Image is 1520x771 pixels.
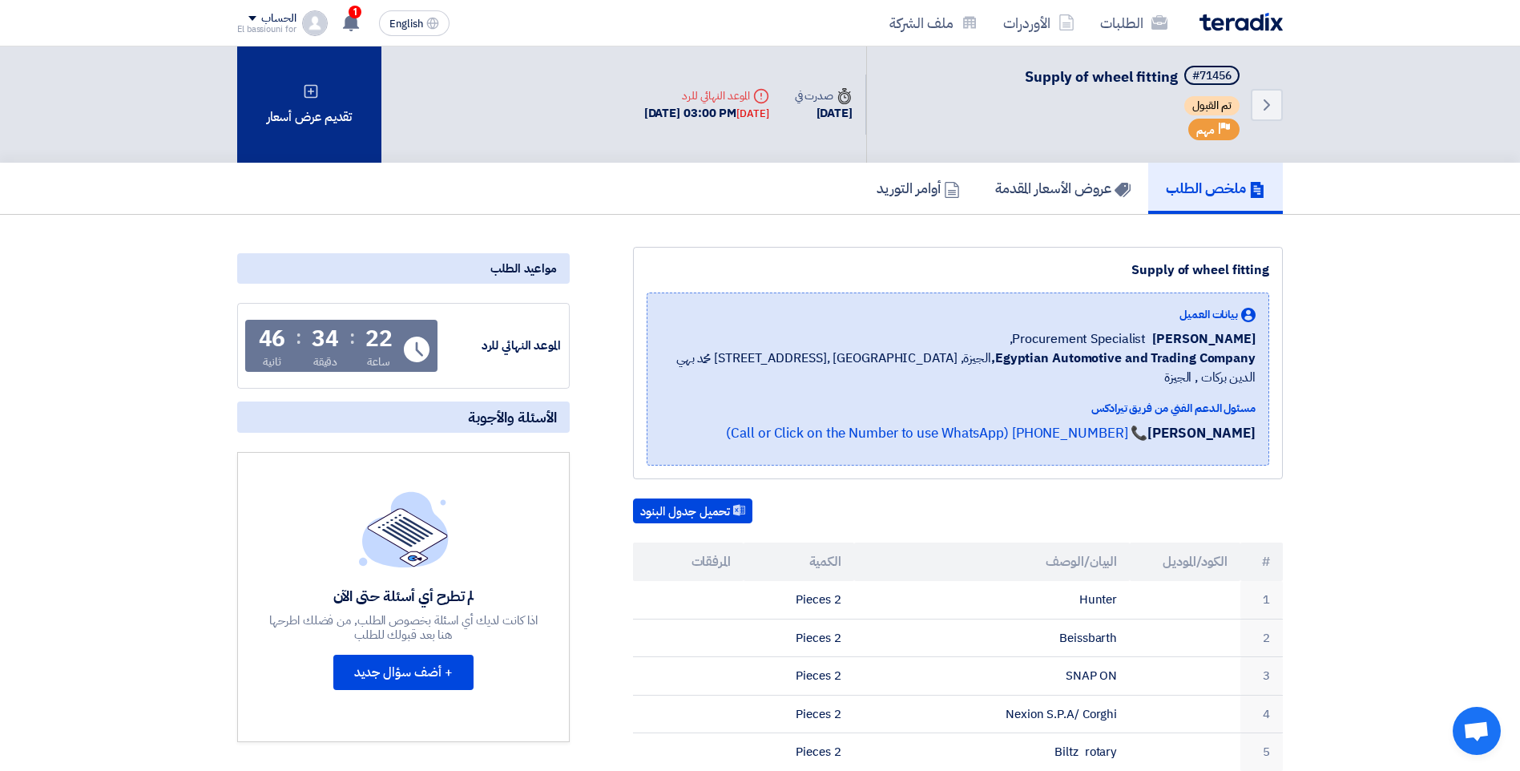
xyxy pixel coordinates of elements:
[379,10,450,36] button: English
[1025,66,1243,88] h5: Supply of wheel fitting
[854,581,1131,619] td: Hunter
[237,46,381,163] div: تقديم عرض أسعار
[441,337,561,355] div: الموعد النهائي للرد
[744,657,854,696] td: 2 Pieces
[468,408,557,426] span: الأسئلة والأجوبة
[1152,329,1256,349] span: [PERSON_NAME]
[313,353,338,370] div: دقيقة
[1087,4,1180,42] a: الطلبات
[333,655,474,690] button: + أضف سؤال جديد
[1130,543,1240,581] th: الكود/الموديل
[633,543,744,581] th: المرفقات
[349,323,355,352] div: :
[367,353,390,370] div: ساعة
[744,581,854,619] td: 2 Pieces
[854,733,1131,771] td: Biltz rotary
[744,619,854,657] td: 2 Pieces
[1240,657,1283,696] td: 3
[359,491,449,567] img: empty_state_list.svg
[1196,123,1215,138] span: مهم
[859,163,978,214] a: أوامر التوريد
[1166,179,1265,197] h5: ملخص الطلب
[854,619,1131,657] td: Beissbarth
[744,695,854,733] td: 2 Pieces
[259,328,286,350] div: 46
[349,6,361,18] span: 1
[854,695,1131,733] td: Nexion S.P.A/ Corghi
[744,733,854,771] td: 2 Pieces
[854,657,1131,696] td: SNAP ON
[1240,543,1283,581] th: #
[795,104,853,123] div: [DATE]
[1148,163,1283,214] a: ملخص الطلب
[877,179,960,197] h5: أوامر التوريد
[647,260,1269,280] div: Supply of wheel fitting
[990,4,1087,42] a: الأوردرات
[302,10,328,36] img: profile_test.png
[1025,66,1178,87] span: Supply of wheel fitting
[795,87,853,104] div: صدرت في
[237,253,570,284] div: مواعيد الطلب
[744,543,854,581] th: الكمية
[877,4,990,42] a: ملف الشركة
[736,106,768,122] div: [DATE]
[1010,329,1147,349] span: Procurement Specialist,
[261,12,296,26] div: الحساب
[365,328,393,350] div: 22
[726,423,1147,443] a: 📞 [PHONE_NUMBER] (Call or Click on the Number to use WhatsApp)
[237,25,296,34] div: El bassiouni for
[268,613,540,642] div: اذا كانت لديك أي اسئلة بخصوص الطلب, من فضلك اطرحها هنا بعد قبولك للطلب
[644,87,769,104] div: الموعد النهائي للرد
[1240,619,1283,657] td: 2
[1179,306,1238,323] span: بيانات العميل
[1147,423,1256,443] strong: [PERSON_NAME]
[995,179,1131,197] h5: عروض الأسعار المقدمة
[1240,695,1283,733] td: 4
[978,163,1148,214] a: عروض الأسعار المقدمة
[296,323,301,352] div: :
[854,543,1131,581] th: البيان/الوصف
[1240,733,1283,771] td: 5
[1240,581,1283,619] td: 1
[660,349,1256,387] span: الجيزة, [GEOGRAPHIC_DATA] ,[STREET_ADDRESS] محمد بهي الدين بركات , الجيزة
[991,349,1256,368] b: Egyptian Automotive and Trading Company,
[268,587,540,605] div: لم تطرح أي أسئلة حتى الآن
[1199,13,1283,31] img: Teradix logo
[1184,96,1240,115] span: تم القبول
[263,353,281,370] div: ثانية
[660,400,1256,417] div: مسئول الدعم الفني من فريق تيرادكس
[312,328,339,350] div: 34
[389,18,423,30] span: English
[1453,707,1501,755] div: Open chat
[1192,71,1232,82] div: #71456
[644,104,769,123] div: [DATE] 03:00 PM
[633,499,752,524] button: تحميل جدول البنود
